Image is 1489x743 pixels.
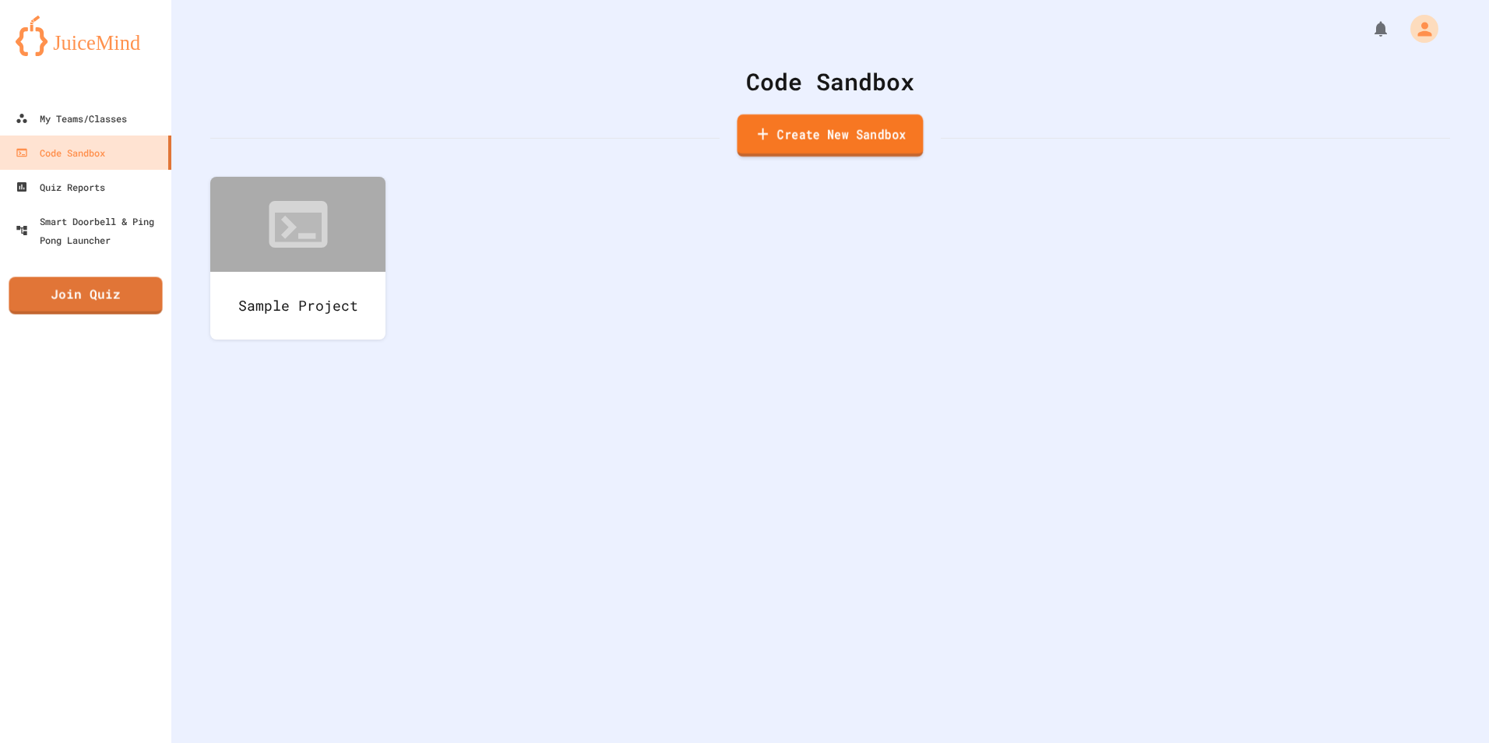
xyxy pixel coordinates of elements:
div: My Teams/Classes [16,109,127,128]
div: My Notifications [1343,16,1394,42]
a: Join Quiz [9,277,162,315]
img: logo-orange.svg [16,16,156,56]
div: Quiz Reports [16,178,105,196]
div: Sample Project [210,272,385,340]
a: Create New Sandbox [737,114,924,157]
div: Code Sandbox [210,64,1450,99]
div: Code Sandbox [16,143,105,162]
div: My Account [1394,11,1442,47]
a: Sample Project [210,177,385,340]
div: Smart Doorbell & Ping Pong Launcher [16,212,165,249]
